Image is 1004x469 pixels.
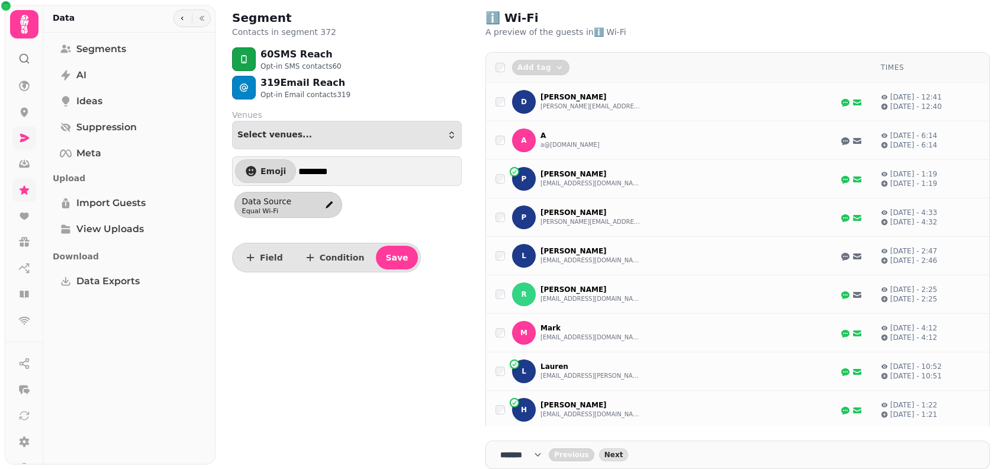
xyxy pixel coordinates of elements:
button: [EMAIL_ADDRESS][DOMAIN_NAME] [540,410,641,419]
p: [PERSON_NAME] [540,208,641,217]
span: Add tag [517,64,551,71]
span: Data source [242,195,313,207]
span: Previous [554,451,589,458]
button: [PERSON_NAME][EMAIL_ADDRESS][DOMAIN_NAME] [540,102,641,111]
span: Data Exports [76,274,140,288]
p: Opt-in SMS contacts 60 [260,62,342,71]
h2: ℹ️ Wi-Fi [485,9,713,26]
p: [DATE] - 1:22 [890,400,938,410]
a: Meta [53,142,206,165]
p: [DATE] - 6:14 [890,140,938,150]
p: [DATE] - 12:40 [890,102,942,111]
span: R [521,290,526,298]
p: [DATE] - 4:12 [890,333,938,342]
span: Field [260,253,283,262]
button: back [549,448,594,461]
p: 319 Email Reach [260,76,350,90]
a: Suppression [53,115,206,139]
p: Opt-in Email contacts 319 [260,90,350,99]
button: [EMAIL_ADDRESS][DOMAIN_NAME] [540,294,641,304]
button: [EMAIL_ADDRESS][DOMAIN_NAME] [540,179,641,188]
p: Mark [540,323,641,333]
button: Save [376,246,417,269]
p: [PERSON_NAME] [540,400,641,410]
button: [EMAIL_ADDRESS][DOMAIN_NAME] [540,333,641,342]
span: Equal Wi-Fi [242,208,313,214]
p: Contacts in segment 372 [232,26,336,38]
p: [PERSON_NAME] [540,285,641,294]
nav: Pagination [485,441,990,469]
p: [DATE] - 6:14 [890,131,938,140]
p: Upload [53,168,206,189]
p: [DATE] - 4:33 [890,208,938,217]
p: Download [53,246,206,267]
span: Meta [76,146,101,160]
p: [DATE] - 4:12 [890,323,938,333]
p: Lauren [540,362,641,371]
a: AI [53,63,206,87]
p: A [540,131,600,140]
p: [DATE] - 1:19 [890,179,938,188]
button: [PERSON_NAME][EMAIL_ADDRESS][DOMAIN_NAME] [540,217,641,227]
span: P [522,213,527,221]
button: Select venues... [232,121,462,149]
button: Add tag [512,60,569,75]
button: a@[DOMAIN_NAME] [540,140,600,150]
p: [PERSON_NAME] [540,246,641,256]
span: L [522,367,526,375]
span: Condition [320,253,365,262]
span: AI [76,68,86,82]
span: Next [604,451,623,458]
span: M [520,329,527,337]
a: View Uploads [53,217,206,241]
nav: Tabs [43,33,215,464]
p: 60 SMS Reach [260,47,342,62]
button: edit [319,195,339,214]
p: A preview of the guests in ℹ️ Wi-Fi [485,26,789,38]
p: [PERSON_NAME] [540,92,641,102]
button: Condition [295,246,374,269]
span: A [521,136,526,144]
p: [DATE] - 2:47 [890,246,938,256]
span: Suppression [76,120,137,134]
a: Import Guests [53,191,206,215]
p: [DATE] - 12:41 [890,92,942,102]
label: Venues [232,109,462,121]
div: Times [881,63,980,72]
button: [EMAIL_ADDRESS][DOMAIN_NAME] [540,256,641,265]
span: Select venues... [237,130,312,140]
span: Segments [76,42,126,56]
span: Import Guests [76,196,146,210]
p: [DATE] - 2:46 [890,256,938,265]
h2: Segment [232,9,336,26]
a: Segments [53,37,206,61]
h2: Data [53,12,75,24]
p: [DATE] - 10:52 [890,362,942,371]
span: Ideas [76,94,102,108]
p: [DATE] - 10:51 [890,371,942,381]
p: [DATE] - 1:21 [890,410,938,419]
p: [PERSON_NAME] [540,169,641,179]
span: H [521,406,527,414]
span: D [521,98,527,106]
a: Ideas [53,89,206,113]
p: [DATE] - 2:25 [890,285,938,294]
button: Field [235,246,292,269]
p: [DATE] - 1:19 [890,169,938,179]
span: P [522,175,527,183]
button: [EMAIL_ADDRESS][PERSON_NAME][DOMAIN_NAME] [540,371,641,381]
span: View Uploads [76,222,144,236]
a: Data Exports [53,269,206,293]
p: [DATE] - 4:32 [890,217,938,227]
p: [DATE] - 2:25 [890,294,938,304]
span: Save [385,253,408,262]
button: next [599,448,629,461]
span: Emoji [260,167,286,175]
button: Emoji [235,159,296,183]
span: L [522,252,526,260]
